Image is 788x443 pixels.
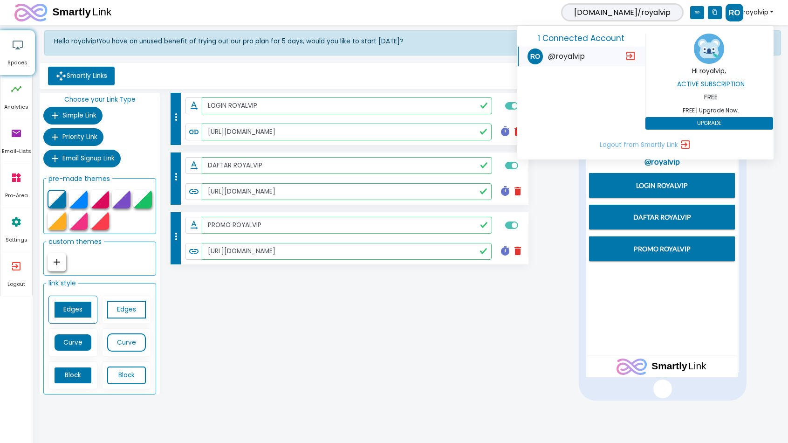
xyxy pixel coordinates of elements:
[0,192,32,200] span: Pro-Area
[48,253,66,271] button: add
[188,220,199,231] i: text_rotation_none
[647,92,775,103] p: FREE
[0,31,34,75] a: airplay Spaces
[3,112,149,137] a: DAFTAR ROYALVIP
[54,367,92,385] a: Block
[548,51,585,62] span: @royalvip
[49,132,61,143] i: add
[0,59,34,67] span: Spaces
[107,367,146,385] a: Block
[512,126,523,137] i: delete
[0,147,32,156] span: Email-Lists
[188,160,199,171] i: text_rotation_none
[528,48,543,64] img: royalvip
[647,81,775,88] h6: Active Subscription
[14,4,113,21] img: logo.svg
[49,110,61,121] i: add
[46,276,78,291] legend: link style
[0,280,32,289] span: Logout
[171,111,182,123] i: more_vert
[46,171,112,186] legend: pre-made themes
[51,256,62,268] i: add
[202,243,491,260] input: paste your link url here
[0,75,32,119] a: timeline Analytics
[0,103,32,111] span: Analytics
[0,208,32,252] a: settings Settings
[171,171,182,182] i: more_vert
[188,126,199,138] i: link
[690,6,704,19] i: link
[680,139,691,150] i: exit_to_app
[11,119,22,147] i: email
[202,183,491,200] input: paste your link url here
[647,106,775,115] span: FREE | Upgrade Now.
[645,68,773,75] h6: Hi royalvip,
[43,93,156,107] p: Choose your Link Type
[202,97,492,114] input: write a display name for your link (e.g My Wonderful Store, My Products etc)
[188,246,199,257] i: link
[107,301,146,319] a: Edges
[11,252,22,280] i: exit_to_app
[54,37,98,46] strong: Hello royalvip!
[708,6,722,19] i: content_copy
[3,144,149,168] a: PROMO ROYALVIP
[202,157,492,174] input: write a display name for your link (e.g My Wonderful Store, My Products etc)
[525,34,638,43] h5: 1 Connected Account
[11,75,22,103] i: timeline
[43,128,103,146] button: add Priority Link
[0,236,32,244] span: Settings
[54,301,92,319] a: Edges
[48,67,115,85] a: Smartly Links
[0,164,32,208] a: widgets Pro-Area
[512,186,523,197] i: delete
[202,217,492,234] input: write a display name for your link (e.g My Wonderful Store, My Products etc)
[171,231,182,242] i: more_vert
[500,186,511,197] i: timer
[11,208,22,236] i: settings
[3,65,149,73] a: @royalvip
[62,111,96,120] span: Simple Link
[3,80,149,105] a: LOGIN ROYALVIP
[43,107,103,125] button: add Simple Link
[11,164,22,192] i: widgets
[49,153,61,164] i: add
[30,266,121,282] img: logo.svg
[62,132,97,141] span: Priority Link
[500,245,511,256] i: timer
[694,34,724,64] img: profile iamge
[726,4,774,21] a: royalvip
[512,245,523,256] i: delete
[188,100,199,111] i: text_rotation_none
[525,137,766,152] a: Logout from Smartly Link exit_to_app
[645,117,773,130] button: UPGRADE
[0,119,32,163] a: email Email-Lists
[46,234,104,249] legend: custom themes
[62,154,115,163] span: Email Signup Link
[12,31,23,59] i: airplay
[43,150,121,167] button: add Email Signup Link
[54,333,92,352] a: Curve
[188,186,199,197] i: link
[500,126,511,137] i: timer
[625,50,636,62] i: exit_to_app
[517,22,774,163] div: royalvip
[54,36,520,49] div: You have an unused benefit of trying out our pro plan for 5 days, would you like to start [DATE]?
[0,252,32,296] a: exit_to_app Logout
[561,3,684,21] span: [DOMAIN_NAME]/royalvip
[107,333,146,352] a: Curve
[202,124,491,140] input: paste your link url here
[600,141,678,150] span: Logout from Smartly Link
